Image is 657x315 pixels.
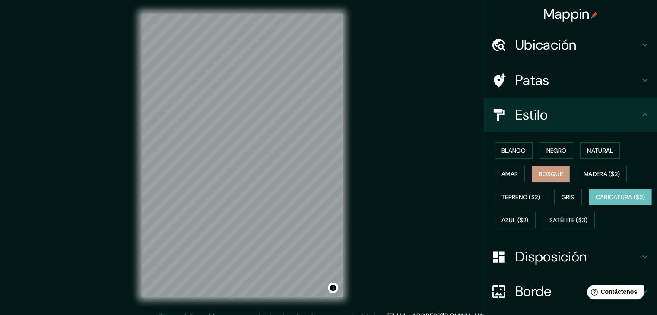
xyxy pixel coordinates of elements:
[501,217,529,224] font: Azul ($2)
[515,248,587,266] font: Disposición
[495,212,536,228] button: Azul ($2)
[515,36,577,54] font: Ubicación
[540,142,574,159] button: Negro
[484,63,657,98] div: Patas
[484,28,657,62] div: Ubicación
[328,283,338,293] button: Activar o desactivar atribución
[515,106,548,124] font: Estilo
[515,282,552,300] font: Borde
[543,5,590,23] font: Mappin
[501,193,540,201] font: Terreno ($2)
[549,217,588,224] font: Satélite ($3)
[484,274,657,309] div: Borde
[515,71,549,89] font: Patas
[591,12,598,19] img: pin-icon.png
[543,212,595,228] button: Satélite ($3)
[501,147,526,154] font: Blanco
[484,239,657,274] div: Disposición
[596,193,645,201] font: Caricatura ($2)
[142,14,343,297] canvas: Mapa
[580,142,620,159] button: Natural
[589,189,652,205] button: Caricatura ($2)
[495,166,525,182] button: Amar
[501,170,518,178] font: Amar
[580,281,647,306] iframe: Lanzador de widgets de ayuda
[554,189,582,205] button: Gris
[587,147,613,154] font: Natural
[539,170,563,178] font: Bosque
[495,189,547,205] button: Terreno ($2)
[546,147,567,154] font: Negro
[495,142,533,159] button: Blanco
[584,170,620,178] font: Madera ($2)
[484,98,657,132] div: Estilo
[562,193,574,201] font: Gris
[532,166,570,182] button: Bosque
[577,166,627,182] button: Madera ($2)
